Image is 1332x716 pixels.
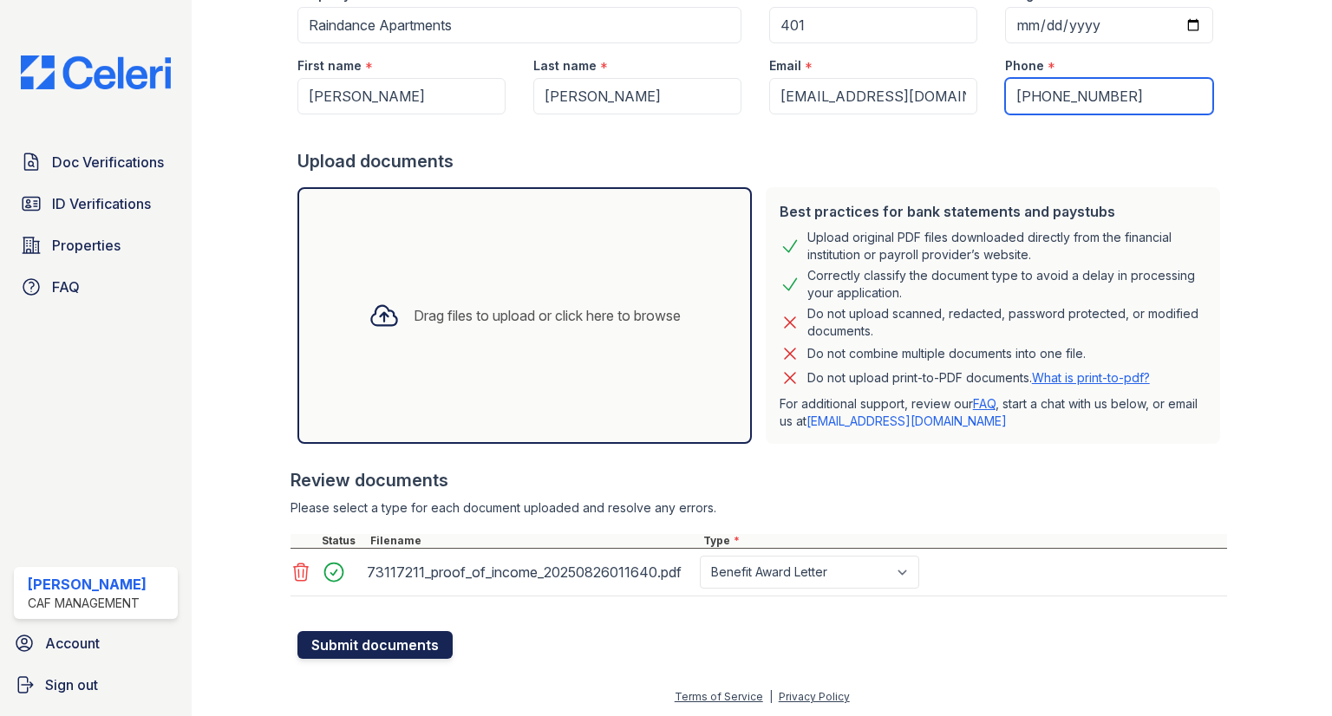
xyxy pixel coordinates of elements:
[367,558,693,586] div: 73117211_proof_of_income_20250826011640.pdf
[7,626,185,661] a: Account
[52,235,121,256] span: Properties
[14,145,178,179] a: Doc Verifications
[318,534,367,548] div: Status
[14,270,178,304] a: FAQ
[14,228,178,263] a: Properties
[533,57,597,75] label: Last name
[7,55,185,89] img: CE_Logo_Blue-a8612792a0a2168367f1c8372b55b34899dd931a85d93a1a3d3e32e68fde9ad4.png
[700,534,1227,548] div: Type
[779,690,850,703] a: Privacy Policy
[780,395,1206,430] p: For additional support, review our , start a chat with us below, or email us at
[1005,57,1044,75] label: Phone
[291,499,1227,517] div: Please select a type for each document uploaded and resolve any errors.
[28,595,147,612] div: CAF Management
[769,690,773,703] div: |
[297,149,1227,173] div: Upload documents
[806,413,1007,428] a: [EMAIL_ADDRESS][DOMAIN_NAME]
[769,57,801,75] label: Email
[807,267,1206,302] div: Correctly classify the document type to avoid a delay in processing your application.
[45,674,98,695] span: Sign out
[807,369,1150,387] p: Do not upload print-to-PDF documents.
[291,468,1227,492] div: Review documents
[7,667,185,702] a: Sign out
[973,396,996,411] a: FAQ
[807,229,1206,264] div: Upload original PDF files downloaded directly from the financial institution or payroll provider’...
[675,690,763,703] a: Terms of Service
[297,631,453,659] button: Submit documents
[28,574,147,595] div: [PERSON_NAME]
[1032,370,1150,385] a: What is print-to-pdf?
[297,57,362,75] label: First name
[52,277,80,297] span: FAQ
[414,305,681,326] div: Drag files to upload or click here to browse
[780,201,1206,222] div: Best practices for bank statements and paystubs
[807,343,1086,364] div: Do not combine multiple documents into one file.
[45,633,100,654] span: Account
[807,305,1206,340] div: Do not upload scanned, redacted, password protected, or modified documents.
[14,186,178,221] a: ID Verifications
[367,534,700,548] div: Filename
[52,193,151,214] span: ID Verifications
[52,152,164,172] span: Doc Verifications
